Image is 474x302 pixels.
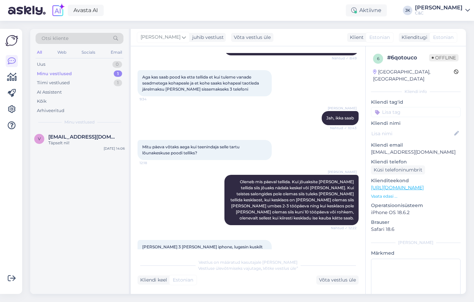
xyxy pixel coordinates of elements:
[37,89,62,96] div: AI Assistent
[371,219,461,226] p: Brauser
[48,140,125,146] div: Täpselt nii!
[403,6,412,15] div: JK
[5,34,18,47] img: Askly Logo
[371,142,461,149] p: Kliendi email
[37,70,72,77] div: Minu vestlused
[261,266,298,271] i: „Võtke vestlus üle”
[371,250,461,257] p: Märkmed
[331,56,357,61] span: Nähtud ✓ 8:49
[371,149,461,156] p: [EMAIL_ADDRESS][DOMAIN_NAME]
[109,48,123,57] div: Email
[37,61,45,68] div: Uus
[64,119,95,125] span: Minu vestlused
[37,107,64,114] div: Arhiveeritud
[199,260,298,265] span: Vestlus on määratud kasutajale [PERSON_NAME]
[140,97,165,102] span: 9:34
[387,54,429,62] div: # 6qotouco
[347,34,364,41] div: Klient
[38,136,41,141] span: v
[114,70,122,77] div: 1
[142,144,241,155] span: Mitu päeva võtaks aega kui teenindaja selle tartu lõunakeskuse poodi telliks?
[173,276,193,284] span: Estonian
[198,266,298,271] span: Vestluse ülevõtmiseks vajutage
[369,34,390,41] span: Estonian
[80,48,97,57] div: Socials
[377,56,379,61] span: 6
[316,275,359,285] div: Võta vestlus üle
[326,115,354,120] span: Jah, ikka saab
[114,80,122,86] div: 1
[371,226,461,233] p: Safari 18.6
[330,125,357,131] span: Nähtud ✓ 10:43
[190,34,224,41] div: juhib vestlust
[42,35,68,42] span: Otsi kliente
[37,98,47,105] div: Kõik
[230,179,355,220] span: Oleneb mis päeval tellida. Kui jõuaksite [PERSON_NAME] tellida siis jõuaks nädala keskel või [PER...
[371,89,461,95] div: Kliendi info
[433,34,454,41] span: Estonian
[371,185,424,191] a: [URL][DOMAIN_NAME]
[231,33,273,42] div: Võta vestlus üle
[104,146,125,151] div: [DATE] 14:06
[371,158,461,165] p: Kliendi telefon
[36,48,43,57] div: All
[371,177,461,184] p: Klienditeekond
[415,5,463,10] div: [PERSON_NAME]
[371,99,461,106] p: Kliendi tag'id
[56,48,68,57] div: Web
[346,4,387,16] div: Aktiivne
[112,61,122,68] div: 0
[141,34,180,41] span: [PERSON_NAME]
[371,130,453,137] input: Lisa nimi
[328,169,357,174] span: [PERSON_NAME]
[371,107,461,117] input: Lisa tag
[429,54,459,61] span: Offline
[371,193,461,199] p: Vaata edasi ...
[138,276,167,284] div: Kliendi keel
[328,106,357,111] span: [PERSON_NAME]
[37,80,70,86] div: Tiimi vestlused
[331,225,357,231] span: Nähtud ✓ 12:22
[51,3,65,17] img: explore-ai
[48,134,118,140] span: vitales1993@gmail.com
[371,165,425,174] div: Küsi telefoninumbrit
[371,202,461,209] p: Operatsioonisüsteem
[371,209,461,216] p: iPhone OS 18.6.2
[371,120,461,127] p: Kliendi nimi
[142,244,264,255] span: [PERSON_NAME] 3 [PERSON_NAME] iphone, lugesin kuskilt välja et saab veel [PERSON_NAME] 50 eurot a...
[415,5,470,16] a: [PERSON_NAME]C&C
[399,34,427,41] div: Klienditugi
[140,160,165,165] span: 12:18
[371,240,461,246] div: [PERSON_NAME]
[142,74,260,92] span: Aga kas saab pood ka ette tellida et kui tuleme vanade seadmetega kohapeale ja et kohe saaks koha...
[68,5,104,16] a: Avasta AI
[373,68,454,83] div: [GEOGRAPHIC_DATA], [GEOGRAPHIC_DATA]
[415,10,463,16] div: C&C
